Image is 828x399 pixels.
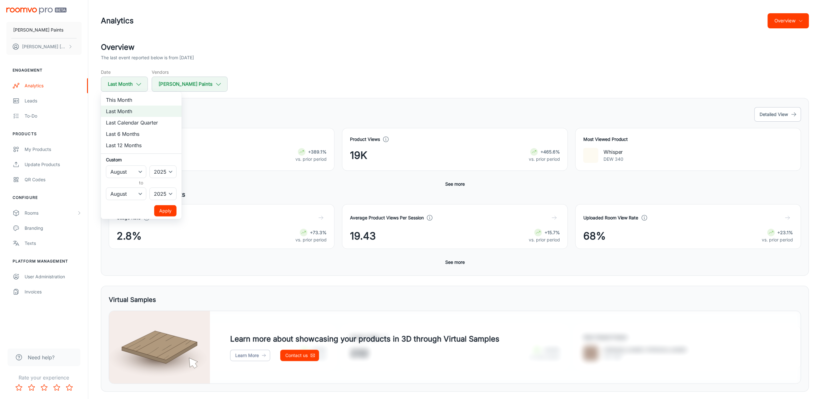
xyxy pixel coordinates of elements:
button: Apply [154,205,177,217]
li: Last Month [101,106,182,117]
li: Last 6 Months [101,128,182,140]
li: Last Calendar Quarter [101,117,182,128]
li: This Month [101,94,182,106]
h6: to [107,179,175,186]
h6: Custom [106,156,177,163]
li: Last 12 Months [101,140,182,151]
